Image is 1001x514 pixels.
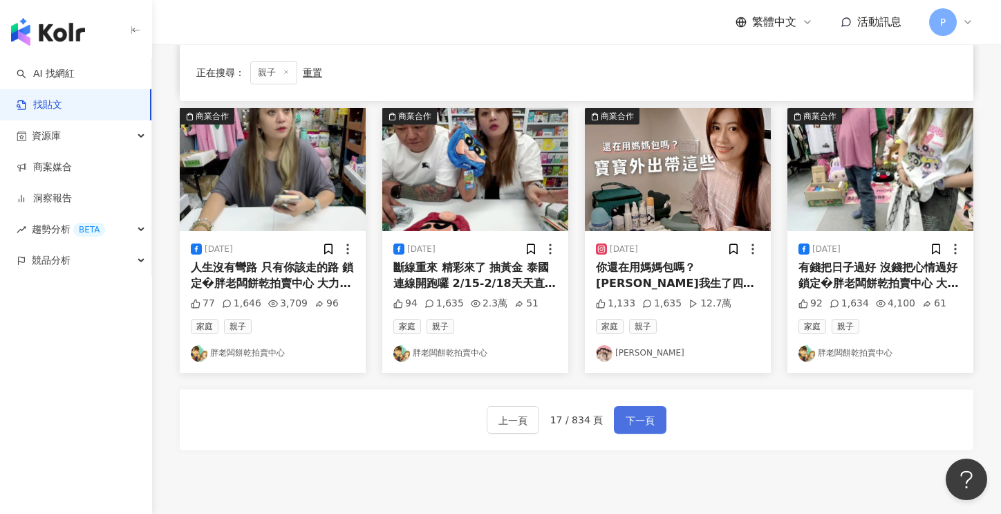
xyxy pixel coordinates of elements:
div: 1,133 [596,297,635,311]
span: 活動訊息 [857,15,901,28]
span: 家庭 [798,319,826,334]
div: post-image商業合作 [585,108,771,231]
a: searchAI 找網紅 [17,67,75,81]
img: post-image [382,108,568,231]
div: 1,646 [222,297,261,311]
div: [DATE] [812,244,841,255]
div: [DATE] [205,244,233,255]
div: post-image商業合作 [180,108,366,231]
div: 商業合作 [803,109,836,123]
button: 上一頁 [487,406,539,434]
a: 洞察報告 [17,192,72,205]
span: 親子 [224,319,252,334]
div: post-image商業合作 [382,108,568,231]
iframe: Help Scout Beacon - Open [946,459,987,500]
img: KOL Avatar [798,345,815,362]
img: KOL Avatar [393,345,410,362]
div: 1,634 [830,297,869,311]
div: 12.7萬 [689,297,731,311]
span: 趨勢分析 [32,214,105,245]
div: 61 [922,297,946,311]
div: [DATE] [610,244,638,255]
div: 96 [315,297,339,311]
img: logo [11,18,85,46]
img: KOL Avatar [191,345,207,362]
span: 親子 [832,319,859,334]
div: 2.3萬 [471,297,507,311]
div: 商業合作 [196,109,229,123]
img: KOL Avatar [596,345,612,362]
span: 正在搜尋 ： [196,67,245,78]
div: 3,709 [268,297,308,311]
div: 斷線重來 精彩來了 抽黃金 泰國連線開跑囉 2/15-2/18天天直播��� 鎖定�胖老闆餅乾拍賣中心 �有購買直播的寶寶趕快加入vip群 （直接私訊小幫手會審核） �任何問題請私訊官方line... [393,260,557,291]
span: 17 / 834 頁 [550,414,604,425]
div: 4,100 [876,297,915,311]
div: [DATE] [407,244,436,255]
img: post-image [787,108,973,231]
span: 資源庫 [32,120,61,152]
span: 親子 [250,61,297,84]
a: 找貼文 [17,98,62,112]
a: KOL Avatar胖老闆餅乾拍賣中心 [393,345,557,362]
div: 1,635 [424,297,464,311]
div: 你還在用媽媽包嗎？ [PERSON_NAME]我生了四寶後 越來越精簡出門吃飯要帶的東西 以前也是一定要帶一堆東西出門才安心 雖然我還是覺得媽媽包還是很好用～ 但帶四個出門真的沒手在拎一個大包包... [596,260,760,291]
div: 重置 [303,67,322,78]
div: 有錢把日子過好 沒錢把心情過好 鎖定�胖老闆餅乾拍賣中心 大力按讚分享����� �有購買直播的寶寶趕快加入vip群 （直接私訊小幫手會審核） �任何問題請私訊官方line ：[URL][DOM... [798,260,962,291]
a: KOL Avatar胖老闆餅乾拍賣中心 [191,345,355,362]
span: 下一頁 [626,412,655,429]
div: 92 [798,297,823,311]
div: 商業合作 [601,109,634,123]
img: post-image [585,108,771,231]
div: BETA [73,223,105,237]
span: 上一頁 [498,412,527,429]
div: 人生沒有彎路 只有你該走的路 鎖定�胖老闆餅乾拍賣中心 大力按讚分享����� �有購買直播的寶寶趕快加入vip群 （直接私訊小幫手會審核） �任何問題請私訊官方line ：[URL][DOMA... [191,260,355,291]
div: 77 [191,297,215,311]
button: 下一頁 [614,406,666,434]
a: KOL Avatar胖老闆餅乾拍賣中心 [798,345,962,362]
div: 1,635 [642,297,682,311]
div: 94 [393,297,418,311]
span: P [940,15,946,30]
span: 家庭 [191,319,218,334]
div: 商業合作 [398,109,431,123]
span: 家庭 [596,319,624,334]
div: post-image商業合作 [787,108,973,231]
img: post-image [180,108,366,231]
span: rise [17,225,26,235]
span: 家庭 [393,319,421,334]
span: 競品分析 [32,245,71,276]
div: 51 [514,297,539,311]
a: KOL Avatar[PERSON_NAME] [596,345,760,362]
a: 商案媒合 [17,160,72,174]
span: 繁體中文 [752,15,796,30]
span: 親子 [427,319,454,334]
span: 親子 [629,319,657,334]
